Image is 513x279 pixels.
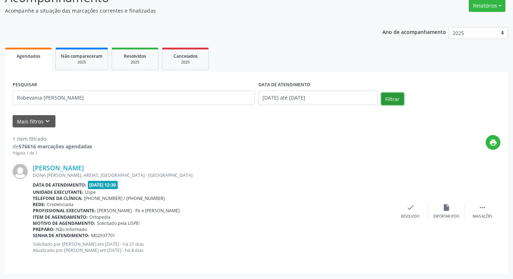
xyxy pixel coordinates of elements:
span: Não compareceram [61,53,103,59]
b: Data de atendimento: [33,182,86,188]
div: de [13,143,92,150]
b: Motivo de agendamento: [33,220,95,226]
div: 1 item filtrado [13,135,92,143]
div: Página 1 de 1 [13,150,92,156]
span: Uspe [85,189,96,195]
b: Rede: [33,201,45,208]
button: Mais filtroskeyboard_arrow_down [13,115,55,128]
span: M02937701 [91,232,115,239]
img: img [13,164,28,179]
button: print [486,135,500,150]
b: Preparo: [33,226,55,232]
span: Não informado [56,226,87,232]
div: 2025 [117,60,153,65]
div: 2025 [61,60,103,65]
i: print [489,139,497,147]
span: [PHONE_NUMBER] / [PHONE_NUMBER] [84,195,165,201]
b: Profissional executante: [33,208,96,214]
button: Filtrar [381,93,404,105]
div: Resolvido [401,214,419,219]
div: 2025 [167,60,203,65]
p: Acompanhe a situação das marcações correntes e finalizadas [5,7,357,14]
p: Ano de acompanhamento [382,27,446,36]
div: Mais ações [473,214,492,219]
span: Solicitado pela USPE! [97,220,140,226]
div: DONA [PERSON_NAME], AREIAS, [GEOGRAPHIC_DATA] - [GEOGRAPHIC_DATA] [33,172,392,178]
input: Nome, código do beneficiário ou CPF [13,91,255,105]
b: Item de agendamento: [33,214,88,220]
div: Exportar (PDF) [433,214,459,219]
span: Ortopedia [89,214,111,220]
strong: 576616 marcações agendadas [19,143,92,150]
i:  [478,204,486,212]
input: Selecione um intervalo [258,91,378,105]
span: [PERSON_NAME] - Pe e [PERSON_NAME] [97,208,180,214]
span: Cancelados [174,53,198,59]
p: Solicitado por [PERSON_NAME] em [DATE] - há 21 dias Atualizado por [PERSON_NAME] em [DATE] - há 8... [33,241,392,253]
i: check [406,204,414,212]
i: insert_drive_file [442,204,450,212]
label: DATA DE ATENDIMENTO [258,79,310,91]
i: keyboard_arrow_down [44,117,51,125]
b: Telefone da clínica: [33,195,82,201]
span: Credenciada [47,201,73,208]
a: [PERSON_NAME] [33,164,84,172]
b: Senha de atendimento: [33,232,90,239]
label: PESQUISAR [13,79,37,91]
b: Unidade executante: [33,189,84,195]
span: [DATE] 12:30 [88,181,118,189]
span: Resolvidos [124,53,146,59]
span: Agendados [17,53,40,59]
